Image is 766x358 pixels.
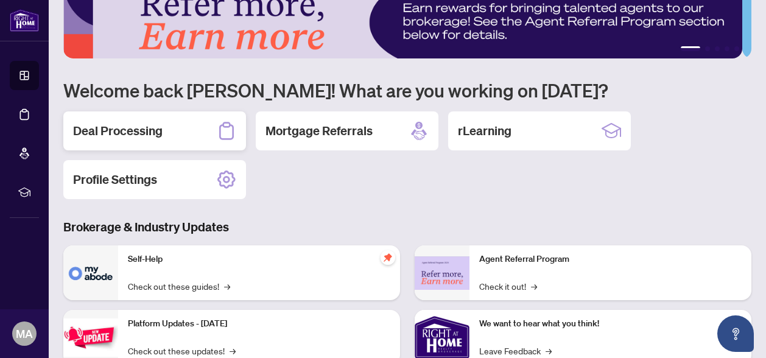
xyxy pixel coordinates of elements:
p: We want to hear what you think! [479,317,742,331]
a: Leave Feedback→ [479,344,552,357]
button: 5 [734,46,739,51]
span: MA [16,325,33,342]
img: Agent Referral Program [415,256,469,290]
button: Open asap [717,315,754,352]
a: Check out these guides!→ [128,279,230,293]
span: → [230,344,236,357]
h2: rLearning [458,122,511,139]
button: 3 [715,46,720,51]
button: 2 [705,46,710,51]
p: Self-Help [128,253,390,266]
h1: Welcome back [PERSON_NAME]! What are you working on [DATE]? [63,79,751,102]
span: → [531,279,537,293]
img: Self-Help [63,245,118,300]
h3: Brokerage & Industry Updates [63,219,751,236]
span: pushpin [381,250,395,265]
h2: Profile Settings [73,171,157,188]
a: Check out these updates!→ [128,344,236,357]
h2: Deal Processing [73,122,163,139]
h2: Mortgage Referrals [265,122,373,139]
button: 4 [725,46,729,51]
p: Agent Referral Program [479,253,742,266]
span: → [224,279,230,293]
a: Check it out!→ [479,279,537,293]
span: → [546,344,552,357]
img: Platform Updates - July 21, 2025 [63,318,118,357]
img: logo [10,9,39,32]
button: 1 [681,46,700,51]
p: Platform Updates - [DATE] [128,317,390,331]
